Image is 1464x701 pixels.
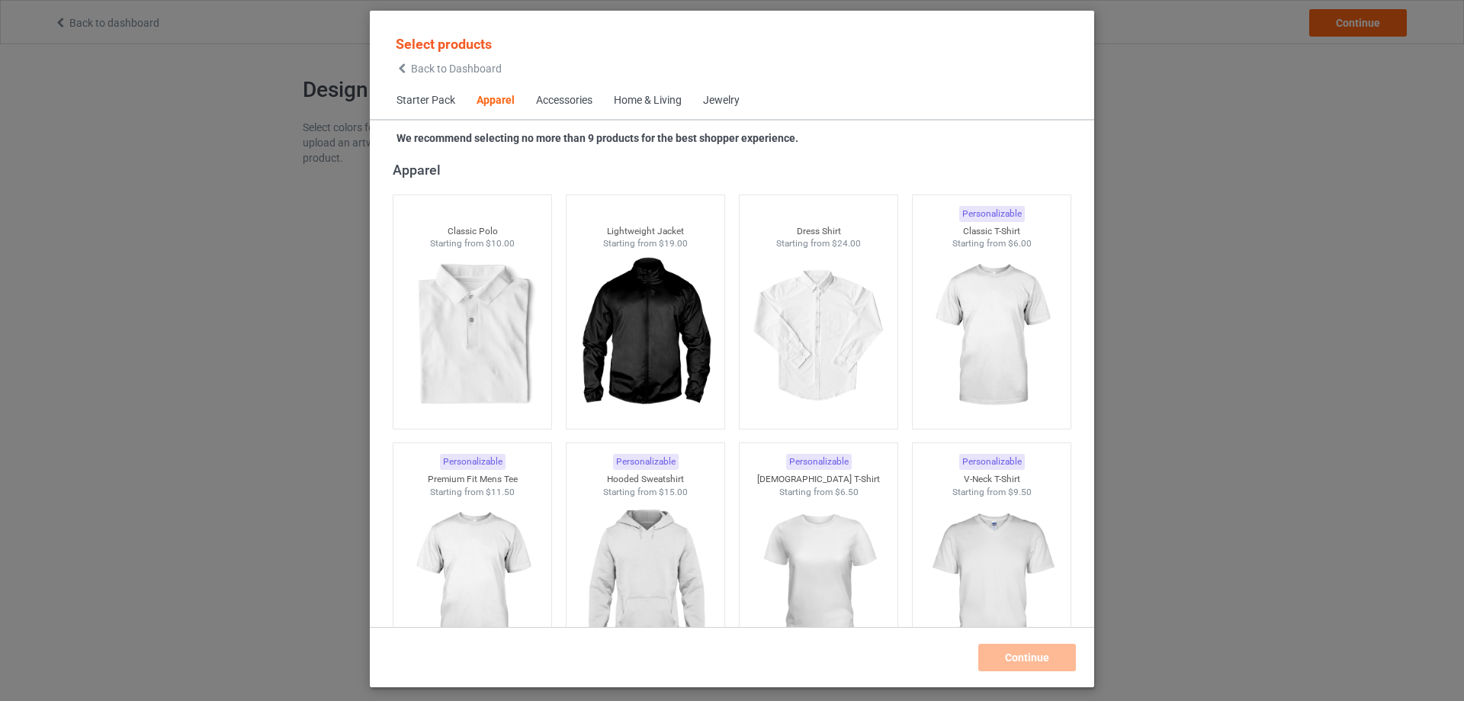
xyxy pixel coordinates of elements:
[659,238,688,249] span: $19.00
[923,498,1060,669] img: regular.jpg
[913,225,1071,238] div: Classic T-Shirt
[740,237,898,250] div: Starting from
[486,487,515,497] span: $11.50
[1008,238,1032,249] span: $6.00
[703,93,740,108] div: Jewelry
[959,454,1025,470] div: Personalizable
[740,473,898,486] div: [DEMOGRAPHIC_DATA] T-Shirt
[393,237,552,250] div: Starting from
[567,486,725,499] div: Starting from
[567,473,725,486] div: Hooded Sweatshirt
[832,238,861,249] span: $24.00
[1008,487,1032,497] span: $9.50
[386,82,466,119] span: Starter Pack
[913,473,1071,486] div: V-Neck T-Shirt
[959,206,1025,222] div: Personalizable
[835,487,859,497] span: $6.50
[750,250,887,421] img: regular.jpg
[740,225,898,238] div: Dress Shirt
[577,250,714,421] img: regular.jpg
[923,250,1060,421] img: regular.jpg
[393,486,552,499] div: Starting from
[786,454,852,470] div: Personalizable
[536,93,592,108] div: Accessories
[396,36,492,52] span: Select products
[486,238,515,249] span: $10.00
[393,161,1078,178] div: Apparel
[613,454,679,470] div: Personalizable
[404,250,541,421] img: regular.jpg
[659,487,688,497] span: $15.00
[393,473,552,486] div: Premium Fit Mens Tee
[567,225,725,238] div: Lightweight Jacket
[440,454,506,470] div: Personalizable
[567,237,725,250] div: Starting from
[740,486,898,499] div: Starting from
[750,498,887,669] img: regular.jpg
[577,498,714,669] img: regular.jpg
[614,93,682,108] div: Home & Living
[913,237,1071,250] div: Starting from
[477,93,515,108] div: Apparel
[396,132,798,144] strong: We recommend selecting no more than 9 products for the best shopper experience.
[411,63,502,75] span: Back to Dashboard
[393,225,552,238] div: Classic Polo
[404,498,541,669] img: regular.jpg
[913,486,1071,499] div: Starting from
